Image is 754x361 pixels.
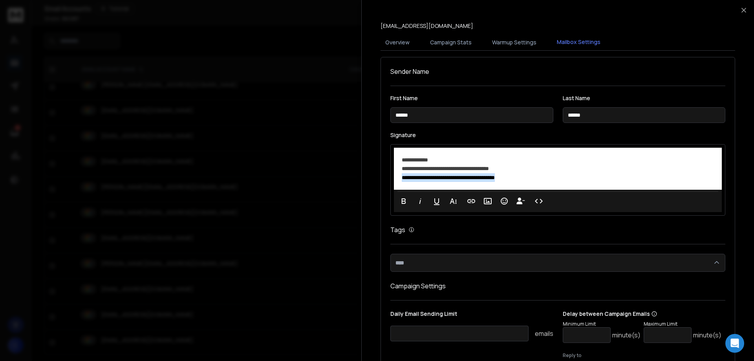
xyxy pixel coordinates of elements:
[552,33,605,51] button: Mailbox Settings
[390,95,553,101] label: First Name
[487,34,541,51] button: Warmup Settings
[725,334,744,353] div: Open Intercom Messenger
[390,281,725,291] h1: Campaign Settings
[390,132,725,138] label: Signature
[390,310,553,321] p: Daily Email Sending Limit
[612,330,641,340] p: minute(s)
[381,22,473,30] p: [EMAIL_ADDRESS][DOMAIN_NAME]
[429,193,444,209] button: Underline (Ctrl+U)
[396,193,411,209] button: Bold (Ctrl+B)
[446,193,461,209] button: More Text
[413,193,428,209] button: Italic (Ctrl+I)
[563,310,721,318] p: Delay between Campaign Emails
[693,330,721,340] p: minute(s)
[381,34,414,51] button: Overview
[390,67,725,76] h1: Sender Name
[531,193,546,209] button: Code View
[390,225,405,235] h1: Tags
[563,95,726,101] label: Last Name
[563,321,641,327] p: Minimum Limit
[644,321,721,327] p: Maximum Limit
[425,34,476,51] button: Campaign Stats
[513,193,528,209] button: Insert Unsubscribe Link
[535,329,553,338] p: emails
[497,193,512,209] button: Emoticons
[563,352,726,359] label: Reply to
